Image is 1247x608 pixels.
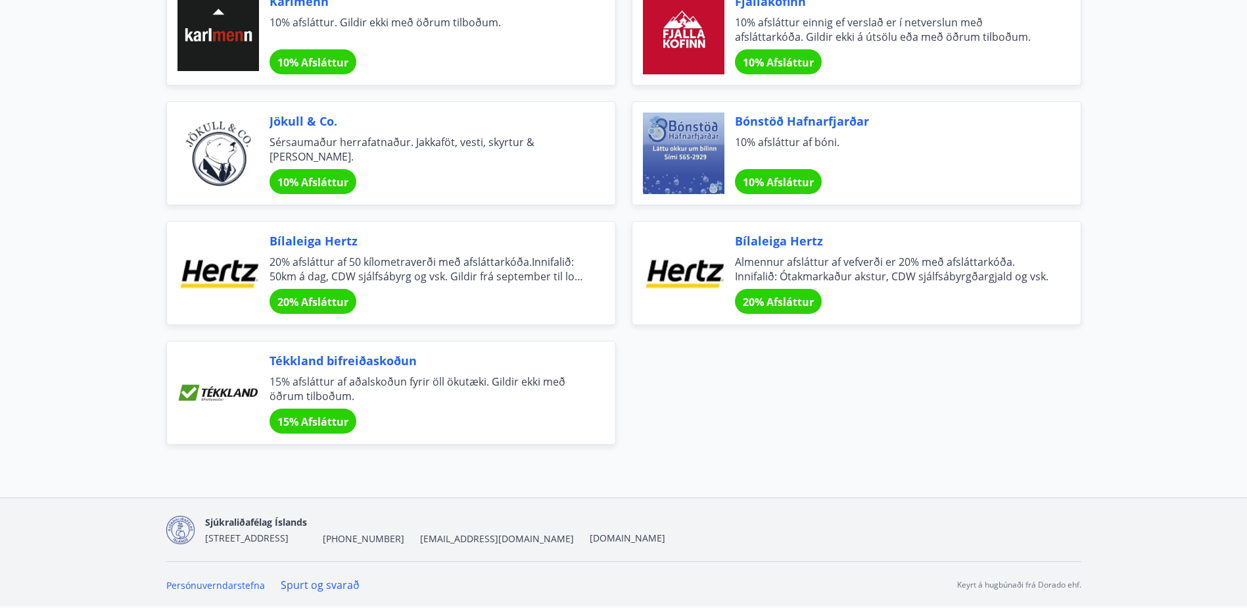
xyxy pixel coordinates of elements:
[270,232,584,249] span: Bílaleiga Hertz
[957,579,1081,591] p: Keyrt á hugbúnaði frá Dorado ehf.
[166,516,195,544] img: d7T4au2pYIU9thVz4WmmUT9xvMNnFvdnscGDOPEg.png
[166,579,265,592] a: Persónuverndarstefna
[735,135,1049,164] span: 10% afsláttur af bóni.
[205,516,307,528] span: Sjúkraliðafélag Íslands
[735,255,1049,284] span: Almennur afsláttur af vefverði er 20% með afsláttarkóða. Innifalið: Ótakmarkaður akstur, CDW sjál...
[277,175,348,190] span: 10% Afsláttur
[323,532,404,545] span: [PHONE_NUMBER]
[270,374,584,403] span: 15% afsláttur af aðalskoðun fyrir öll ökutæki. Gildir ekki með öðrum tilboðum.
[590,532,665,544] a: [DOMAIN_NAME]
[281,578,360,592] a: Spurt og svarað
[735,15,1049,44] span: 10% afsláttur einnig ef verslað er í netverslun með afsláttarkóða. Gildir ekki á útsölu eða með ö...
[735,232,1049,249] span: Bílaleiga Hertz
[205,532,289,544] span: [STREET_ADDRESS]
[270,113,584,130] span: Jökull & Co.
[270,255,584,284] span: 20% afsláttur af 50 kílometraverði með afsláttarkóða.Innifalið: 50km á dag, CDW sjálfsábyrg og vs...
[743,295,814,309] span: 20% Afsláttur
[270,15,584,44] span: 10% afsláttur. Gildir ekki með öðrum tilboðum.
[735,113,1049,130] span: Bónstöð Hafnarfjarðar
[270,352,584,369] span: Tékkland bifreiðaskoðun
[743,175,814,190] span: 10% Afsláttur
[277,415,348,429] span: 15% Afsláttur
[277,295,348,309] span: 20% Afsláttur
[743,55,814,70] span: 10% Afsláttur
[420,532,574,545] span: [EMAIL_ADDRESS][DOMAIN_NAME]
[277,55,348,70] span: 10% Afsláttur
[270,135,584,164] span: Sérsaumaður herrafatnaður. Jakkaföt, vesti, skyrtur & [PERSON_NAME].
